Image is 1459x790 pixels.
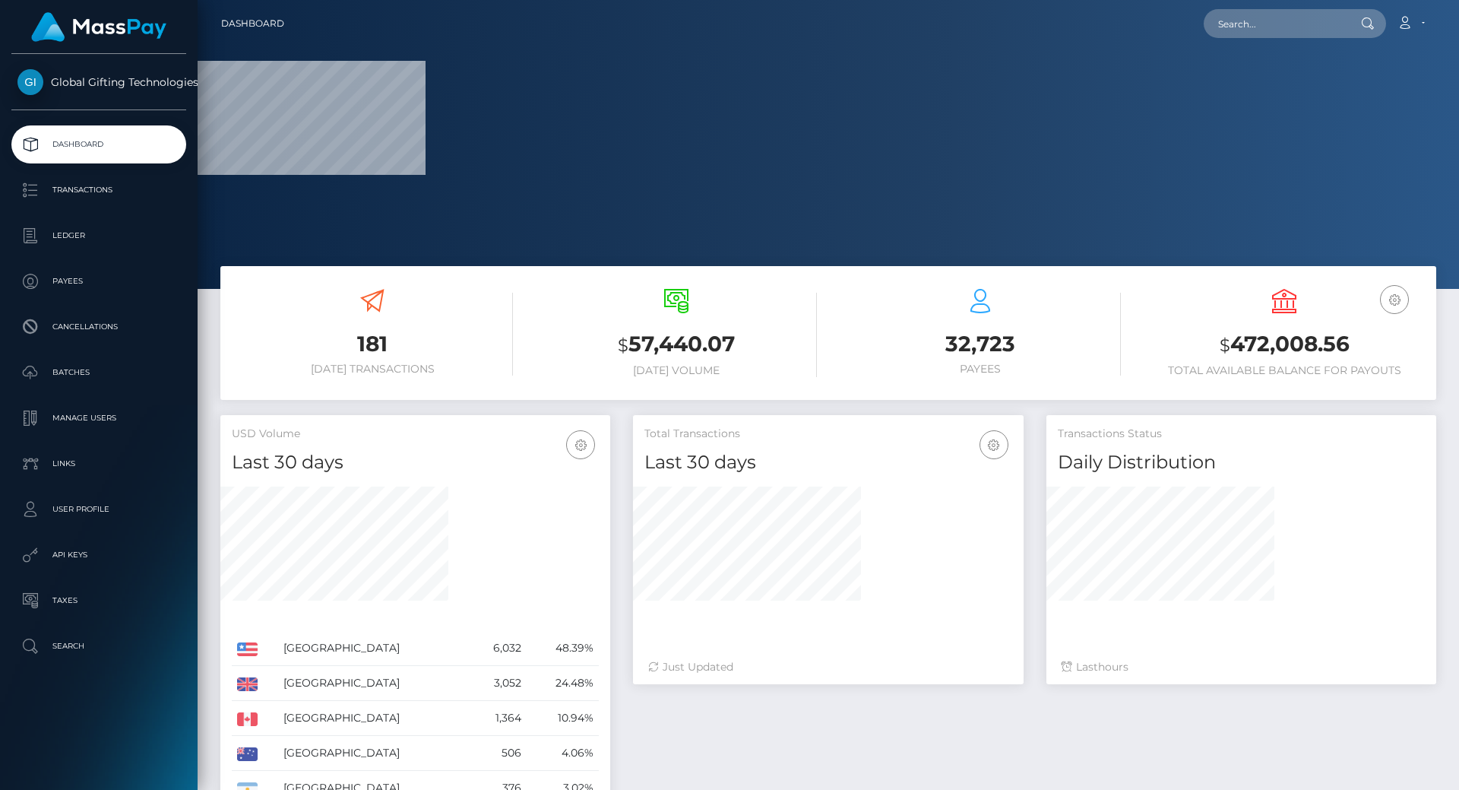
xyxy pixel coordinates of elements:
[11,75,186,89] span: Global Gifting Technologies Inc
[536,329,817,360] h3: 57,440.07
[232,449,599,476] h4: Last 30 days
[221,8,284,40] a: Dashboard
[468,701,526,736] td: 1,364
[11,445,186,483] a: Links
[11,217,186,255] a: Ledger
[11,308,186,346] a: Cancellations
[17,498,180,521] p: User Profile
[237,747,258,761] img: AU.png
[237,712,258,726] img: CA.png
[17,635,180,658] p: Search
[17,179,180,201] p: Transactions
[278,666,468,701] td: [GEOGRAPHIC_DATA]
[17,133,180,156] p: Dashboard
[527,666,600,701] td: 24.48%
[1058,427,1425,442] h5: Transactions Status
[278,736,468,771] td: [GEOGRAPHIC_DATA]
[468,736,526,771] td: 506
[11,490,186,528] a: User Profile
[840,329,1121,359] h3: 32,723
[527,631,600,666] td: 48.39%
[11,582,186,620] a: Taxes
[1220,335,1230,356] small: $
[536,364,817,377] h6: [DATE] Volume
[644,427,1011,442] h5: Total Transactions
[278,631,468,666] td: [GEOGRAPHIC_DATA]
[618,335,628,356] small: $
[648,659,1008,675] div: Just Updated
[17,452,180,475] p: Links
[644,449,1011,476] h4: Last 30 days
[11,354,186,392] a: Batches
[11,399,186,437] a: Manage Users
[17,270,180,293] p: Payees
[11,536,186,574] a: API Keys
[232,363,513,376] h6: [DATE] Transactions
[1144,364,1425,377] h6: Total Available Balance for Payouts
[468,666,526,701] td: 3,052
[1062,659,1421,675] div: Last hours
[527,736,600,771] td: 4.06%
[11,262,186,300] a: Payees
[11,125,186,163] a: Dashboard
[237,642,258,656] img: US.png
[17,407,180,430] p: Manage Users
[17,69,43,95] img: Global Gifting Technologies Inc
[527,701,600,736] td: 10.94%
[232,427,599,442] h5: USD Volume
[11,171,186,209] a: Transactions
[278,701,468,736] td: [GEOGRAPHIC_DATA]
[1058,449,1425,476] h4: Daily Distribution
[237,677,258,691] img: GB.png
[17,589,180,612] p: Taxes
[31,12,166,42] img: MassPay Logo
[468,631,526,666] td: 6,032
[17,316,180,338] p: Cancellations
[17,361,180,384] p: Batches
[1204,9,1347,38] input: Search...
[17,544,180,566] p: API Keys
[17,224,180,247] p: Ledger
[840,363,1121,376] h6: Payees
[232,329,513,359] h3: 181
[11,627,186,665] a: Search
[1144,329,1425,360] h3: 472,008.56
